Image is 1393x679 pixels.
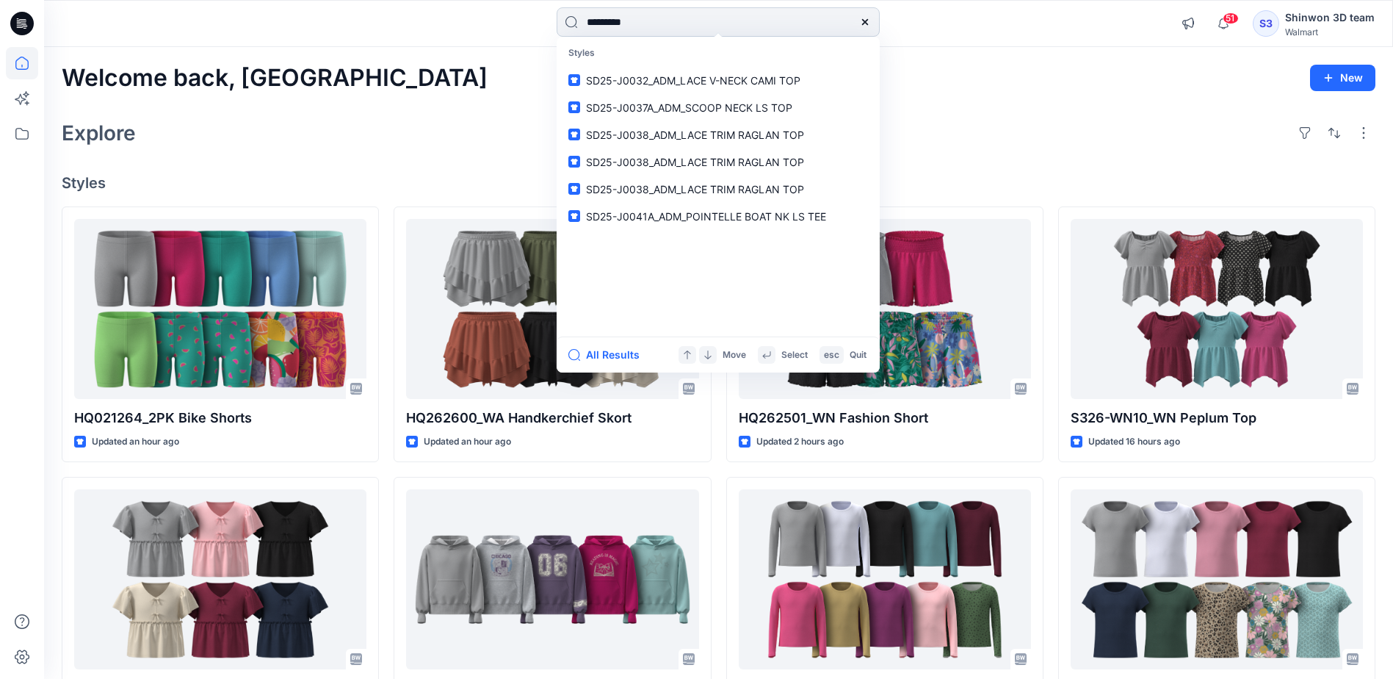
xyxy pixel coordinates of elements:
span: SD25-J0037A_ADM_SCOOP NECK LS TOP [586,101,792,114]
span: SD25-J0038_ADM_LACE TRIM RAGLAN TOP [586,156,804,168]
p: Quit [850,348,866,363]
span: SD25-J0038_ADM_LACE TRIM RAGLAN TOP [586,129,804,141]
a: TBD_WN SS KID TOUGH TEE [1071,489,1363,669]
a: SD25-J0038_ADM_LACE TRIM RAGLAN TOP [560,121,877,148]
a: HQ262501_WN Fashion Short [739,219,1031,399]
a: HQ262600_WA Handkerchief Skort [406,219,698,399]
p: Updated an hour ago [424,434,511,450]
p: HQ262501_WN Fashion Short [739,408,1031,428]
p: Updated 16 hours ago [1088,434,1180,450]
a: SD25-J0038_ADM_LACE TRIM RAGLAN TOP [560,148,877,176]
p: esc [824,348,839,363]
a: SD25-J0038_ADM_LACE TRIM RAGLAN TOP [560,176,877,203]
a: HQ021264_2PK Bike Shorts [74,219,366,399]
span: 51 [1223,12,1239,24]
span: SD25-J0038_ADM_LACE TRIM RAGLAN TOP [586,183,804,195]
span: SD25-J0041A_ADM_POINTELLE BOAT NK LS TEE [586,210,826,223]
p: Styles [560,40,877,67]
a: S326-WN06_WN Fleece Hoodie [406,489,698,669]
span: SD25-J0032_ADM_LACE V-NECK CAMI TOP [586,74,800,87]
h4: Styles [62,174,1375,192]
div: S3 [1253,10,1279,37]
a: SD25-J0032_ADM_LACE V-NECK CAMI TOP [560,67,877,94]
p: Select [781,348,808,363]
a: S326-WN10_WN Peplum Top [1071,219,1363,399]
p: Updated an hour ago [92,434,179,450]
div: Shinwon 3D team [1285,9,1375,26]
a: SD25-J0041A_ADM_POINTELLE BOAT NK LS TEE [560,203,877,230]
p: Move [723,348,746,363]
div: Walmart [1285,26,1375,37]
p: HQ262600_WA Handkerchief Skort [406,408,698,428]
p: S326-WN10_WN Peplum Top [1071,408,1363,428]
p: Updated 2 hours ago [756,434,844,450]
p: HQ021264_2PK Bike Shorts [74,408,366,428]
a: S326-WN02_WN LS KID TOUGH TEE [739,489,1031,669]
h2: Explore [62,121,136,145]
button: New [1310,65,1375,91]
h2: Welcome back, [GEOGRAPHIC_DATA] [62,65,488,92]
a: SD25-J0037A_ADM_SCOOP NECK LS TOP [560,94,877,121]
button: All Results [568,346,649,364]
a: S326-WN09_WN Ruffle Bow Front Top [74,489,366,669]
